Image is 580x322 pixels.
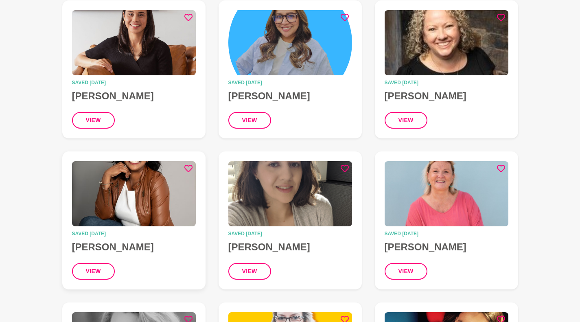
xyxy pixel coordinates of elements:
[375,151,518,289] a: Sandy HanrahanSaved [DATE][PERSON_NAME]view
[228,241,352,253] h4: [PERSON_NAME]
[72,90,196,102] h4: [PERSON_NAME]
[228,10,352,75] img: Mona Swarup
[375,0,518,138] a: Meredith WaterhouseSaved [DATE][PERSON_NAME]view
[62,0,206,138] a: Vanessa SearingSaved [DATE][PERSON_NAME]view
[228,80,352,85] time: Saved [DATE]
[385,161,508,226] img: Sandy Hanrahan
[72,161,196,226] img: Orine Silveira-McCuskey
[72,112,115,129] button: view
[228,161,352,226] img: Angelie Tierney
[228,231,352,236] time: Saved [DATE]
[72,263,115,280] button: view
[385,241,508,253] h4: [PERSON_NAME]
[385,231,508,236] time: Saved [DATE]
[385,112,427,129] button: view
[72,10,196,75] img: Vanessa Searing
[385,80,508,85] time: Saved [DATE]
[385,90,508,102] h4: [PERSON_NAME]
[219,151,362,289] a: Angelie TierneySaved [DATE][PERSON_NAME]view
[219,0,362,138] a: Mona SwarupSaved [DATE][PERSON_NAME]view
[72,241,196,253] h4: [PERSON_NAME]
[228,90,352,102] h4: [PERSON_NAME]
[385,10,508,75] img: Meredith Waterhouse
[62,151,206,289] a: Orine Silveira-McCuskeySaved [DATE][PERSON_NAME]view
[228,112,271,129] button: view
[72,80,196,85] time: Saved [DATE]
[385,263,427,280] button: view
[72,231,196,236] time: Saved [DATE]
[228,263,271,280] button: view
